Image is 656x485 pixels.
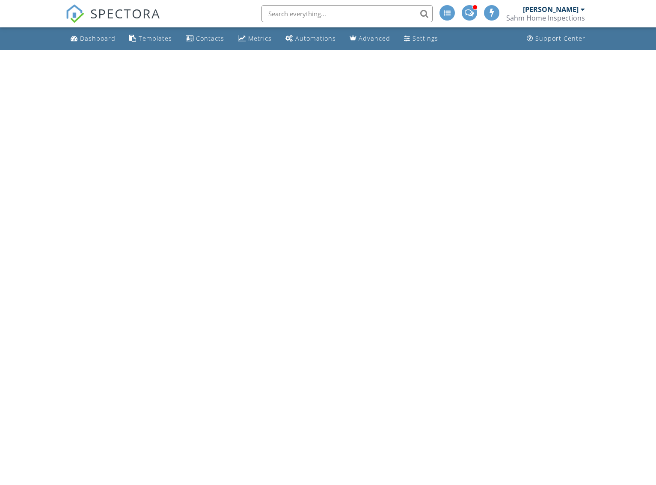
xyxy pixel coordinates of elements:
div: Sahm Home Inspections [506,14,585,22]
div: Automations [295,34,336,42]
div: Templates [139,34,172,42]
a: Settings [401,31,442,47]
div: Support Center [535,34,585,42]
div: Metrics [248,34,272,42]
img: The Best Home Inspection Software - Spectora [65,4,84,23]
a: Automations (Advanced) [282,31,339,47]
a: Templates [126,31,175,47]
div: Contacts [196,34,224,42]
a: Contacts [182,31,228,47]
div: Settings [413,34,438,42]
a: Metrics [234,31,275,47]
div: [PERSON_NAME] [523,5,579,14]
a: Advanced [346,31,394,47]
div: Advanced [359,34,390,42]
input: Search everything... [261,5,433,22]
a: Support Center [523,31,589,47]
a: SPECTORA [65,12,160,30]
a: Dashboard [67,31,119,47]
div: Dashboard [80,34,116,42]
span: SPECTORA [90,4,160,22]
